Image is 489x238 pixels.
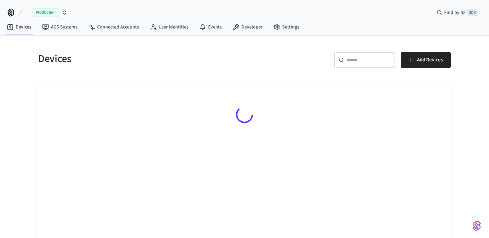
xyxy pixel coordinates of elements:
[227,21,268,33] a: Developer
[83,21,144,33] a: Connected Accounts
[444,9,465,16] span: Find by ID
[431,6,484,19] div: Find by ID⌘ K
[473,220,481,231] img: SeamLogoGradient.69752ec5.svg
[194,21,227,33] a: Events
[467,9,478,16] span: ⌘ K
[144,21,194,33] a: User Identities
[268,21,305,33] a: Settings
[417,56,443,64] span: Add Devices
[1,21,37,33] a: Devices
[37,21,83,33] a: ACS Systems
[32,8,59,17] span: Production
[401,52,451,68] button: Add Devices
[38,52,240,66] h5: Devices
